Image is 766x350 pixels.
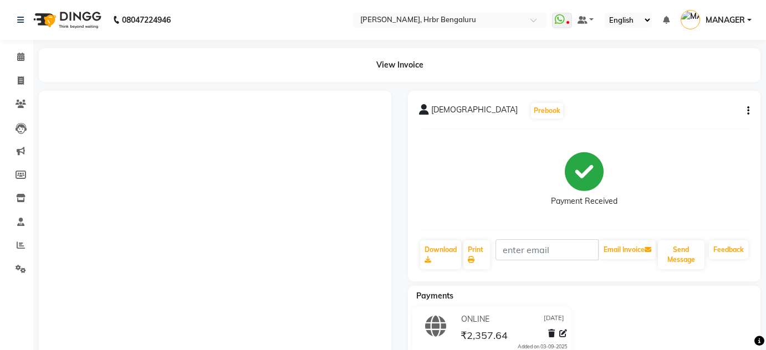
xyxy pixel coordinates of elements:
[551,195,617,207] div: Payment Received
[681,10,700,29] img: MANAGER
[706,14,745,26] span: MANAGER
[416,291,453,301] span: Payments
[599,240,656,259] button: Email Invoice
[461,329,508,344] span: ₹2,357.64
[658,240,704,269] button: Send Message
[544,313,564,325] span: [DATE]
[39,48,760,82] div: View Invoice
[709,240,748,259] a: Feedback
[122,4,171,35] b: 08047224946
[431,104,518,120] span: [DEMOGRAPHIC_DATA]
[531,103,563,119] button: Prebook
[496,239,598,260] input: enter email
[461,313,489,325] span: ONLINE
[420,240,461,269] a: Download
[463,240,490,269] a: Print
[28,4,104,35] img: logo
